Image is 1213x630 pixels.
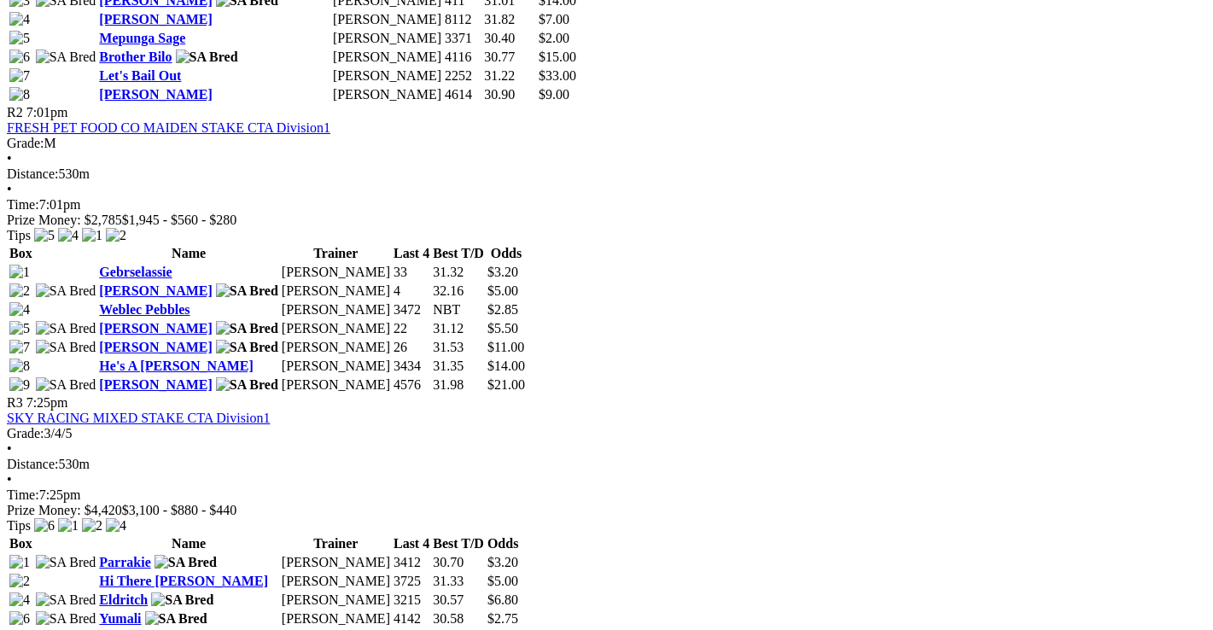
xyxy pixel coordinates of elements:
img: 9 [9,377,30,393]
span: $14.00 [487,359,525,373]
a: Hi There [PERSON_NAME] [99,574,268,588]
img: SA Bred [216,340,278,355]
a: [PERSON_NAME] [99,340,212,354]
img: 6 [9,611,30,627]
td: [PERSON_NAME] [332,86,442,103]
a: [PERSON_NAME] [99,12,212,26]
td: 3215 [393,592,430,609]
td: [PERSON_NAME] [281,592,391,609]
td: [PERSON_NAME] [281,610,391,627]
span: $1,945 - $560 - $280 [122,213,237,227]
a: Gebrselassie [99,265,172,279]
a: Yumali [99,611,141,626]
td: 3472 [393,301,430,318]
a: Let's Bail Out [99,68,181,83]
span: Time: [7,197,39,212]
td: [PERSON_NAME] [332,30,442,47]
td: 31.32 [432,264,485,281]
img: 4 [9,592,30,608]
a: Brother Bilo [99,50,172,64]
span: Tips [7,228,31,242]
img: 5 [9,321,30,336]
span: $2.75 [487,611,518,626]
td: [PERSON_NAME] [332,67,442,85]
td: 4614 [444,86,481,103]
div: M [7,136,1206,151]
span: • [7,472,12,487]
span: Grade: [7,136,44,150]
td: [PERSON_NAME] [332,49,442,66]
th: Odds [487,535,519,552]
td: [PERSON_NAME] [281,554,391,571]
td: [PERSON_NAME] [281,283,391,300]
img: 1 [82,228,102,243]
span: Distance: [7,166,58,181]
th: Trainer [281,535,391,552]
span: Time: [7,487,39,502]
a: [PERSON_NAME] [99,87,212,102]
th: Best T/D [432,245,485,262]
img: 2 [9,574,30,589]
span: • [7,182,12,196]
img: 4 [106,518,126,534]
span: $7.00 [539,12,569,26]
th: Last 4 [393,535,430,552]
img: SA Bred [145,611,207,627]
td: [PERSON_NAME] [281,301,391,318]
img: SA Bred [36,50,96,65]
th: Best T/D [432,535,485,552]
span: $2.00 [539,31,569,45]
div: 7:01pm [7,197,1206,213]
td: 30.90 [483,86,536,103]
img: 6 [34,518,55,534]
img: SA Bred [36,377,96,393]
td: 31.82 [483,11,536,28]
img: SA Bred [36,283,96,299]
td: 4142 [393,610,430,627]
span: $33.00 [539,68,576,83]
td: 3434 [393,358,430,375]
a: He's A [PERSON_NAME] [99,359,253,373]
span: Distance: [7,457,58,471]
span: • [7,441,12,456]
img: SA Bred [36,592,96,608]
span: Grade: [7,426,44,440]
td: 3725 [393,573,430,590]
td: [PERSON_NAME] [281,320,391,337]
td: 26 [393,339,430,356]
td: [PERSON_NAME] [281,339,391,356]
a: FRESH PET FOOD CO MAIDEN STAKE CTA Division1 [7,120,330,135]
a: SKY RACING MIXED STAKE CTA Division1 [7,411,270,425]
span: $2.85 [487,302,518,317]
img: 1 [9,265,30,280]
img: 4 [9,302,30,318]
img: 8 [9,87,30,102]
td: 32.16 [432,283,485,300]
img: 7 [9,68,30,84]
td: 3412 [393,554,430,571]
td: [PERSON_NAME] [281,264,391,281]
td: NBT [432,301,485,318]
td: 31.53 [432,339,485,356]
td: 31.98 [432,376,485,394]
th: Last 4 [393,245,430,262]
img: SA Bred [176,50,238,65]
img: SA Bred [216,377,278,393]
div: 530m [7,166,1206,182]
span: $9.00 [539,87,569,102]
span: $3.20 [487,555,518,569]
td: 4576 [393,376,430,394]
span: 7:01pm [26,105,68,120]
td: 31.22 [483,67,536,85]
span: $21.00 [487,377,525,392]
span: • [7,151,12,166]
div: 3/4/5 [7,426,1206,441]
a: Weblec Pebbles [99,302,190,317]
div: 530m [7,457,1206,472]
a: Mepunga Sage [99,31,185,45]
img: 2 [9,283,30,299]
span: R3 [7,395,23,410]
img: 5 [9,31,30,46]
span: $11.00 [487,340,524,354]
img: 2 [82,518,102,534]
